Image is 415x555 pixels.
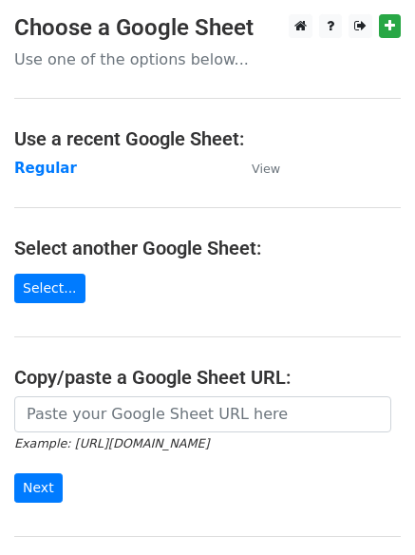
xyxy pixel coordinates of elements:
[14,473,63,503] input: Next
[14,366,401,389] h4: Copy/paste a Google Sheet URL:
[14,127,401,150] h4: Use a recent Google Sheet:
[14,274,85,303] a: Select...
[14,49,401,69] p: Use one of the options below...
[14,160,77,177] a: Regular
[14,14,401,42] h3: Choose a Google Sheet
[252,162,280,176] small: View
[14,436,209,450] small: Example: [URL][DOMAIN_NAME]
[14,396,391,432] input: Paste your Google Sheet URL here
[14,237,401,259] h4: Select another Google Sheet:
[233,160,280,177] a: View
